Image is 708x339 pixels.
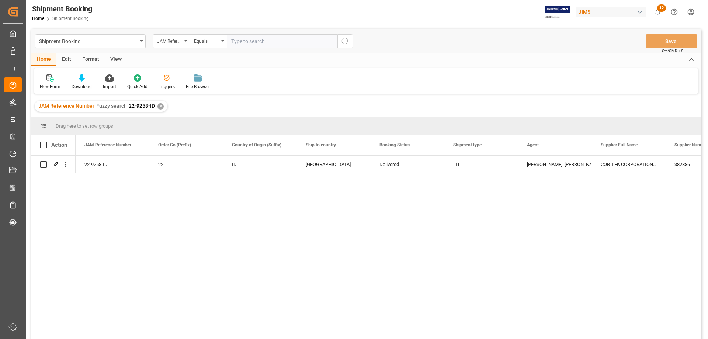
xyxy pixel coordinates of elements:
[157,103,164,110] div: ✕
[646,34,697,48] button: Save
[674,142,707,148] span: Supplier Number
[190,34,227,48] button: open menu
[159,83,175,90] div: Triggers
[39,36,138,45] div: Shipment Booking
[56,53,77,66] div: Edit
[527,156,583,173] div: [PERSON_NAME]. [PERSON_NAME]
[576,5,649,19] button: JIMS
[35,34,146,48] button: open menu
[227,34,337,48] input: Type to search
[96,103,127,109] span: Fuzzy search
[158,156,214,173] div: 22
[76,156,149,173] div: 22-9258-ID
[657,4,666,12] span: 30
[32,16,44,21] a: Home
[31,156,76,173] div: Press SPACE to select this row.
[306,156,362,173] div: [GEOGRAPHIC_DATA]
[31,53,56,66] div: Home
[129,103,155,109] span: 22-9258-ID
[306,142,336,148] span: Ship to country
[379,142,410,148] span: Booking Status
[337,34,353,48] button: search button
[127,83,147,90] div: Quick Add
[379,156,435,173] div: Delivered
[576,7,646,17] div: JIMS
[158,142,191,148] span: Order Co (Prefix)
[232,156,288,173] div: ID
[105,53,127,66] div: View
[72,83,92,90] div: Download
[103,83,116,90] div: Import
[56,123,113,129] span: Drag here to set row groups
[649,4,666,20] button: show 30 new notifications
[545,6,570,18] img: Exertis%20JAM%20-%20Email%20Logo.jpg_1722504956.jpg
[77,53,105,66] div: Format
[232,142,281,148] span: Country of Origin (Suffix)
[666,4,683,20] button: Help Center
[453,156,509,173] div: LTL
[592,156,666,173] div: COR-TEK CORPORATION - [GEOGRAPHIC_DATA]
[527,142,539,148] span: Agent
[84,142,131,148] span: JAM Reference Number
[51,142,67,148] div: Action
[186,83,210,90] div: File Browser
[601,142,638,148] span: Supplier Full Name
[32,3,92,14] div: Shipment Booking
[38,103,94,109] span: JAM Reference Number
[157,36,182,45] div: JAM Reference Number
[40,83,60,90] div: New Form
[662,48,683,53] span: Ctrl/CMD + S
[453,142,482,148] span: Shipment type
[153,34,190,48] button: open menu
[194,36,219,45] div: Equals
